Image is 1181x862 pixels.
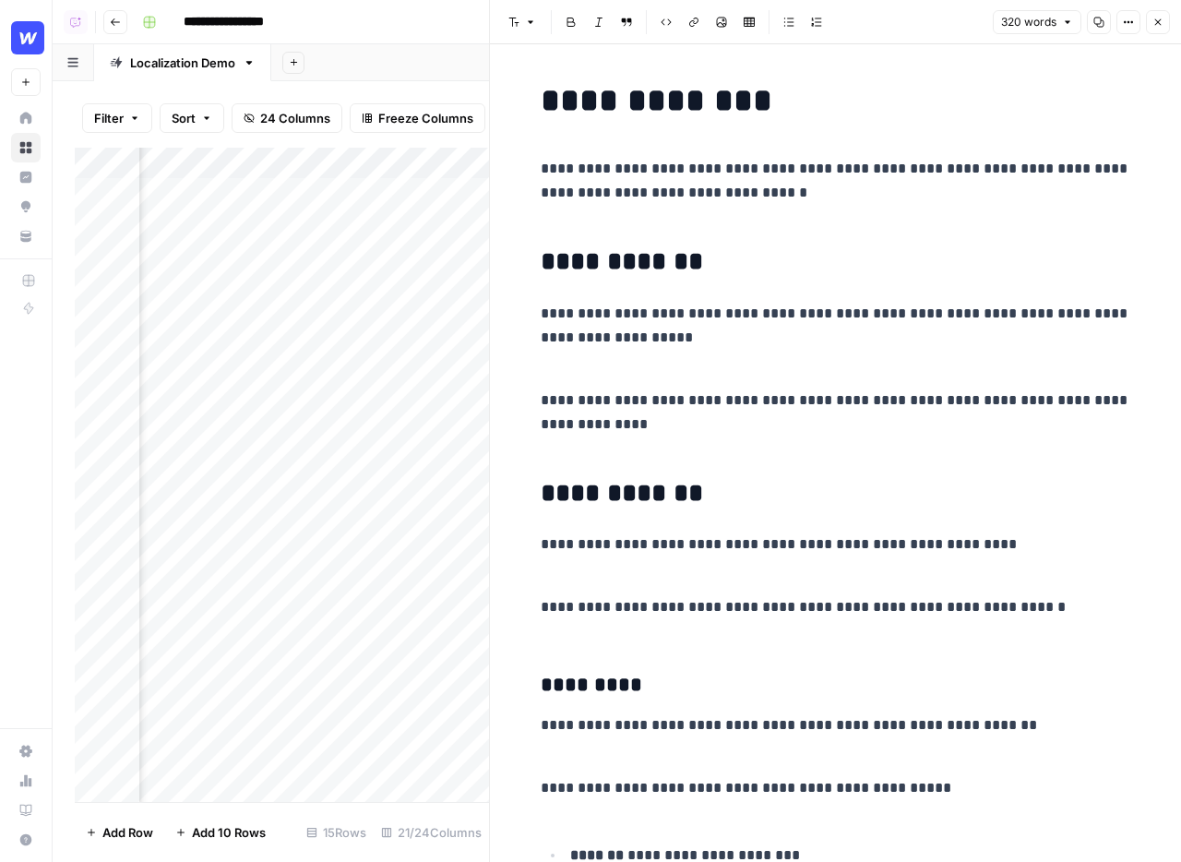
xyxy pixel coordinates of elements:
span: Sort [172,109,196,127]
button: Sort [160,103,224,133]
button: 24 Columns [232,103,342,133]
a: Usage [11,766,41,796]
a: Insights [11,162,41,192]
div: 15 Rows [299,818,374,847]
span: 24 Columns [260,109,330,127]
div: Localization Demo [130,54,235,72]
button: Add 10 Rows [164,818,277,847]
a: Learning Hub [11,796,41,825]
button: Filter [82,103,152,133]
div: 21/24 Columns [374,818,489,847]
a: Your Data [11,221,41,251]
img: Webflow Logo [11,21,44,54]
button: Help + Support [11,825,41,855]
span: Add 10 Rows [192,823,266,842]
a: Browse [11,133,41,162]
span: Filter [94,109,124,127]
button: Workspace: Webflow [11,15,41,61]
a: Home [11,103,41,133]
span: Freeze Columns [378,109,473,127]
a: Localization Demo [94,44,271,81]
button: Add Row [75,818,164,847]
a: Settings [11,736,41,766]
span: Add Row [102,823,153,842]
button: 320 words [993,10,1081,34]
a: Opportunities [11,192,41,221]
button: Freeze Columns [350,103,485,133]
span: 320 words [1001,14,1056,30]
